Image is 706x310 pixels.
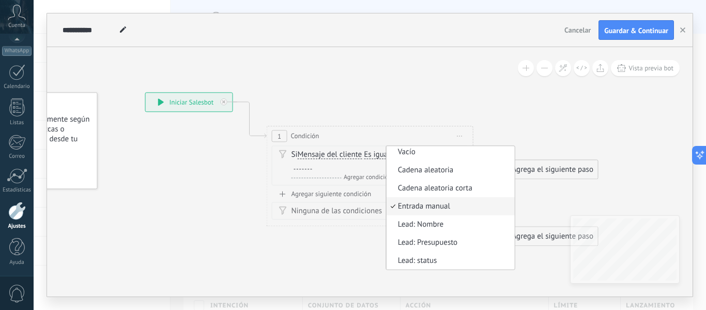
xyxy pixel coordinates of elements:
[386,201,511,212] span: Entrada manual
[291,150,452,170] div: Si :
[628,64,673,72] span: Vista previa bot
[2,223,32,230] div: Ajustes
[146,93,233,111] div: Iniciar Salesbot
[2,259,32,266] div: Ayuda
[386,256,511,266] span: Lead: status
[386,238,511,248] span: Lead: Presupuesto
[2,83,32,90] div: Calendario
[604,27,668,34] span: Guardar & Continuar
[611,60,680,76] button: Vista previa bot
[508,161,598,178] div: Agrega el siguiente paso
[2,187,32,194] div: Estadísticas
[2,46,32,56] div: WhatsApp
[298,151,362,159] span: Mensaje del cliente
[291,206,452,216] div: Ninguna de las condiciones
[291,131,319,141] span: Condición
[508,228,598,245] div: Agrega el siguiente paso
[364,151,396,159] span: Es igual a
[386,219,511,230] span: Lead: Nombre
[272,189,468,198] div: Agregar siguiente condición
[8,22,25,29] span: Cuenta
[386,183,511,194] span: Cadena aleatoria corta
[2,153,32,160] div: Correo
[560,22,595,38] button: Cancelar
[564,25,591,35] span: Cancelar
[386,165,511,175] span: Cadena aleatoria
[278,132,281,141] span: 1
[386,147,511,157] span: Vacío
[2,120,32,126] div: Listas
[598,20,674,40] button: Guardar & Continuar
[341,173,402,181] span: Agregar condición (y)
